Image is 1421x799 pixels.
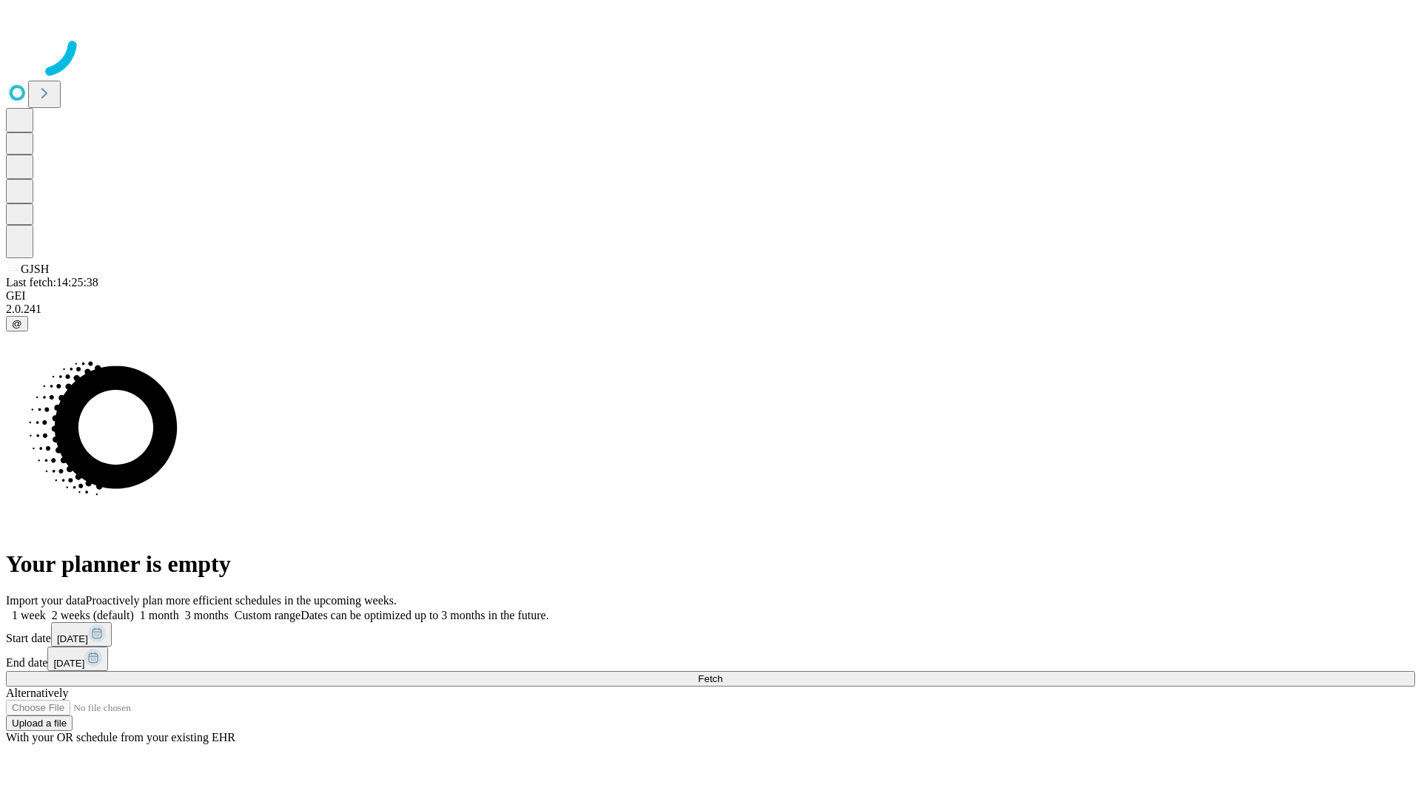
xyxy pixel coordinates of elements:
[6,715,73,731] button: Upload a file
[86,594,397,607] span: Proactively plan more efficient schedules in the upcoming weeks.
[6,316,28,331] button: @
[21,263,49,275] span: GJSH
[6,671,1415,687] button: Fetch
[12,318,22,329] span: @
[12,609,46,621] span: 1 week
[53,658,84,669] span: [DATE]
[6,622,1415,647] div: Start date
[6,276,98,289] span: Last fetch: 14:25:38
[47,647,108,671] button: [DATE]
[6,687,68,699] span: Alternatively
[185,609,229,621] span: 3 months
[698,673,722,684] span: Fetch
[6,731,235,744] span: With your OR schedule from your existing EHR
[6,550,1415,578] h1: Your planner is empty
[51,622,112,647] button: [DATE]
[300,609,548,621] span: Dates can be optimized up to 3 months in the future.
[235,609,300,621] span: Custom range
[6,289,1415,303] div: GEI
[6,647,1415,671] div: End date
[6,303,1415,316] div: 2.0.241
[140,609,179,621] span: 1 month
[57,633,88,644] span: [DATE]
[6,594,86,607] span: Import your data
[52,609,134,621] span: 2 weeks (default)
